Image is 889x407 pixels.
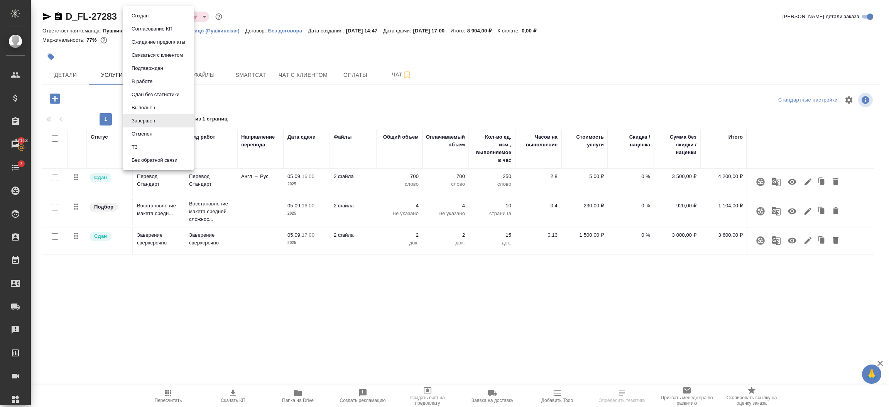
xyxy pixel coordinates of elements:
[129,156,180,164] button: Без обратной связи
[129,117,157,125] button: Завершен
[129,51,185,59] button: Связаться с клиентом
[129,64,166,73] button: Подтвержден
[129,90,182,99] button: Сдан без статистики
[129,130,155,138] button: Отменен
[129,12,151,20] button: Создан
[129,38,188,46] button: Ожидание предоплаты
[129,103,157,112] button: Выполнен
[129,25,175,33] button: Согласование КП
[129,143,140,151] button: ТЗ
[129,77,155,86] button: В работе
